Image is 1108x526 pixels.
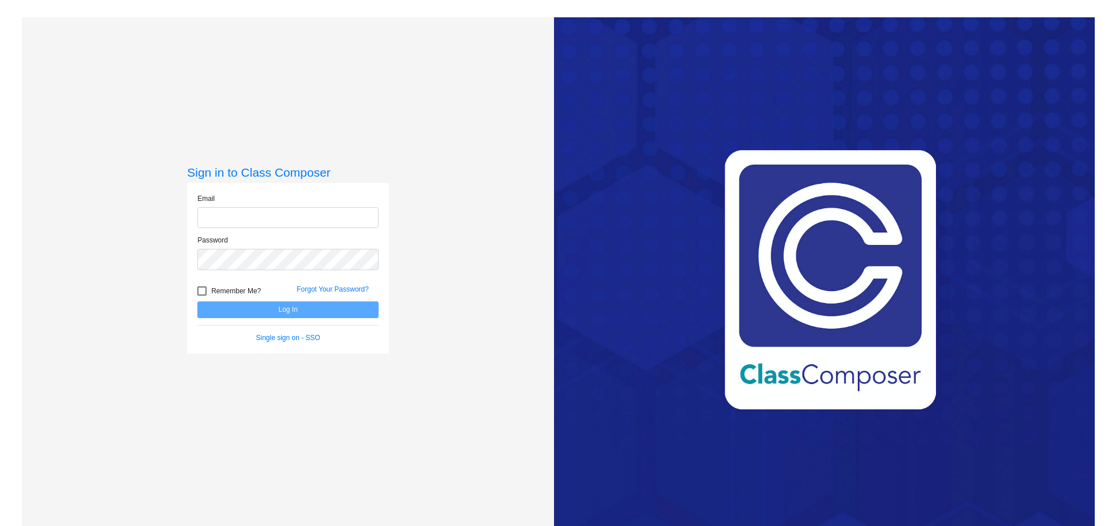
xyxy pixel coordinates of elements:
[197,301,379,318] button: Log In
[297,285,369,293] a: Forgot Your Password?
[197,235,228,245] label: Password
[211,284,261,298] span: Remember Me?
[197,193,215,204] label: Email
[256,334,320,342] a: Single sign on - SSO
[187,165,389,180] h3: Sign in to Class Composer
